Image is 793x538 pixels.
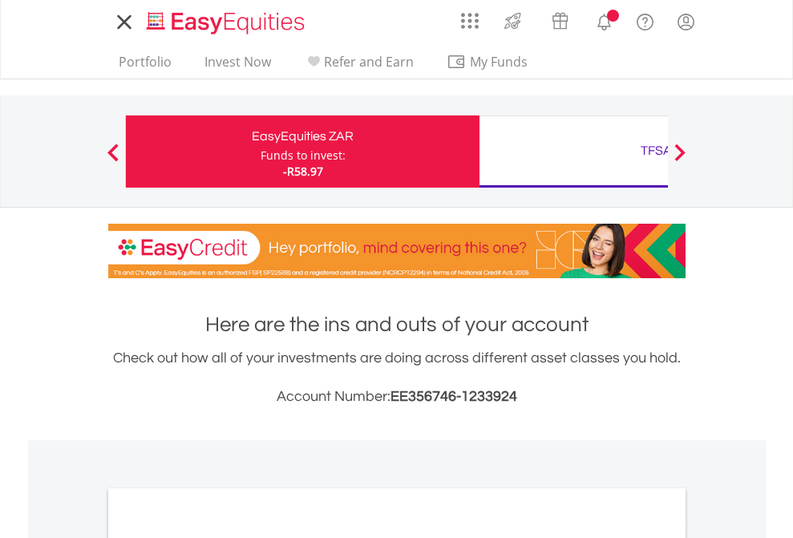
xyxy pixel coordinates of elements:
button: Previous [97,152,129,168]
img: thrive-v2.svg [500,8,526,34]
a: AppsGrid [451,4,489,30]
h1: Here are the ins and outs of your account [108,310,686,339]
span: Refer and Earn [324,53,414,71]
img: EasyCredit Promotion Banner [108,224,686,278]
button: Next [664,152,696,168]
div: EasyEquities ZAR [136,125,470,148]
span: My Funds [447,51,552,72]
a: Notifications [584,4,625,36]
a: Invest Now [198,54,277,79]
a: Home page [140,4,311,36]
img: vouchers-v2.svg [547,8,573,34]
a: FAQ's and Support [625,4,666,36]
img: grid-menu-icon.svg [461,12,479,30]
div: Check out how all of your investments are doing across different asset classes you hold. [108,347,686,408]
span: -R58.97 [283,164,323,179]
span: EE356746-1233924 [390,389,517,404]
a: Vouchers [536,4,584,34]
a: My Profile [666,4,706,39]
div: Funds to invest: [261,148,346,164]
img: EasyEquities_Logo.png [144,10,311,36]
a: Portfolio [112,54,178,79]
h3: Account Number: [108,386,686,408]
a: Refer and Earn [297,54,420,79]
